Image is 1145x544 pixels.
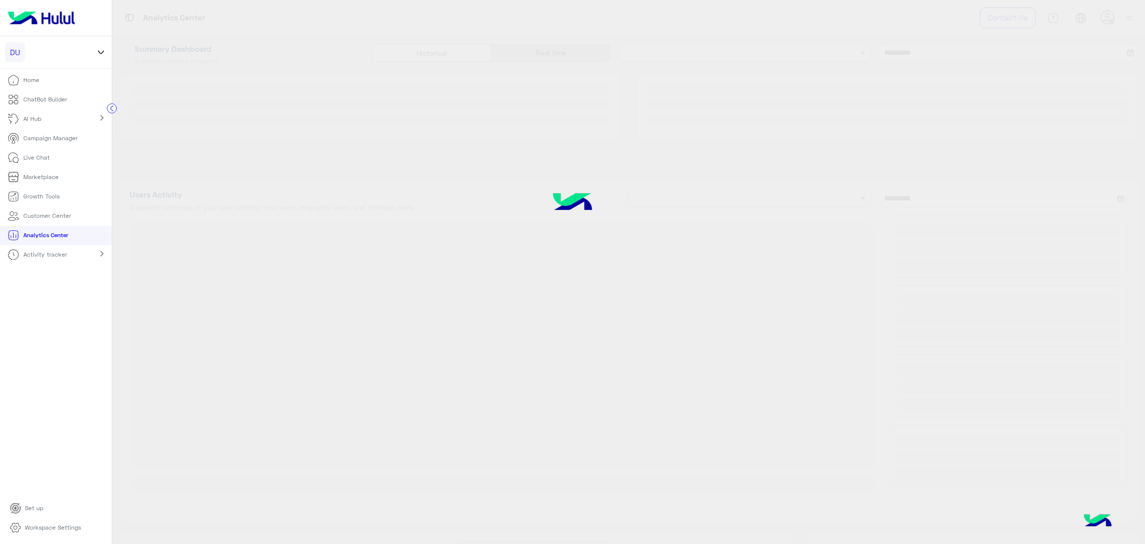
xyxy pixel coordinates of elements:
[96,112,108,124] mat-icon: chevron_right
[25,523,81,532] p: Workspace Settings
[5,42,25,62] div: DU
[1080,504,1115,539] img: hulul-logo.png
[23,134,78,143] p: Campaign Manager
[23,173,59,181] p: Marketplace
[23,114,41,123] p: AI Hub
[25,504,43,513] p: Set up
[96,248,108,260] mat-icon: chevron_right
[23,192,60,201] p: Growth Tools
[2,518,89,538] a: Workspace Settings
[23,250,67,259] p: Activity tracker
[4,7,79,28] img: Logo
[23,95,67,104] p: ChatBot Builder
[23,211,71,220] p: Customer Center
[23,231,68,240] p: Analytics Center
[23,76,39,85] p: Home
[2,499,51,518] a: Set up
[23,153,50,162] p: Live Chat
[532,177,613,231] img: hulul-logo.png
